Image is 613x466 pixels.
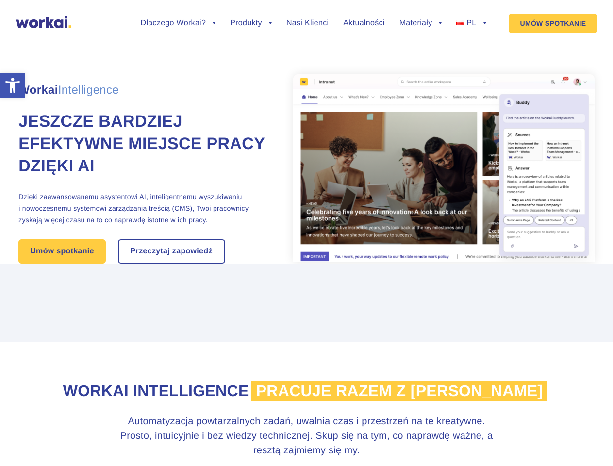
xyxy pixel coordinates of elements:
a: UMÓW SPOTKANIE [509,14,598,33]
span: Workai [18,73,119,96]
h2: Workai Intelligence [37,381,576,401]
span: PL [466,19,476,27]
a: Dlaczego Workai? [141,19,216,27]
a: Nasi Klienci [286,19,329,27]
h1: Jeszcze bardziej efektywne miejsce pracy dzięki AI [18,111,270,178]
p: Dzięki zaawansowanemu asystentowi AI, inteligentnemu wyszukiwaniu i nowoczesnemu systemowi zarząd... [18,191,270,226]
a: Umów spotkanie [18,239,106,264]
em: Intelligence [58,83,119,97]
a: Produkty [230,19,272,27]
h3: Automatyzacja powtarzalnych zadań, uwalnia czas i przestrzeń na te kreatywne. Prosto, intuicyjnie... [118,414,495,458]
a: Materiały [399,19,442,27]
span: pracuje razem z [PERSON_NAME] [251,381,548,401]
a: Aktualności [343,19,384,27]
a: Przeczytaj zapowiedź [119,240,224,263]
